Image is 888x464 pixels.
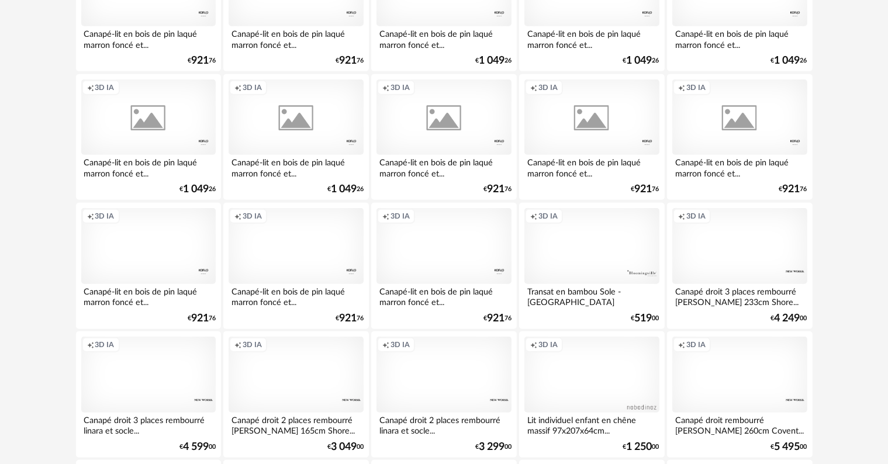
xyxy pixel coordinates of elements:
[391,340,410,349] span: 3D IA
[223,331,368,458] a: Creation icon 3D IA Canapé droit 2 places rembourré [PERSON_NAME] 165cm Shore... €3 04900
[87,340,94,349] span: Creation icon
[479,57,505,65] span: 1 049
[479,443,505,451] span: 3 299
[530,212,537,221] span: Creation icon
[234,83,241,92] span: Creation icon
[667,203,812,329] a: Creation icon 3D IA Canapé droit 3 places rembourré [PERSON_NAME] 233cm Shore... €4 24900
[376,155,511,178] div: Canapé-lit en bois de pin laqué marron foncé et...
[243,212,262,221] span: 3D IA
[519,331,664,458] a: Creation icon 3D IA Lit individuel enfant en chêne massif 97x207x64cm... €1 25000
[391,83,410,92] span: 3D IA
[382,340,389,349] span: Creation icon
[188,314,216,323] div: € 76
[538,212,558,221] span: 3D IA
[183,185,209,193] span: 1 049
[327,185,364,193] div: € 26
[339,57,357,65] span: 921
[771,57,807,65] div: € 26
[519,74,664,200] a: Creation icon 3D IA Canapé-lit en bois de pin laqué marron foncé et... €92176
[223,74,368,200] a: Creation icon 3D IA Canapé-lit en bois de pin laqué marron foncé et... €1 04926
[179,185,216,193] div: € 26
[627,443,652,451] span: 1 250
[686,340,706,349] span: 3D IA
[672,284,807,307] div: Canapé droit 3 places rembourré [PERSON_NAME] 233cm Shore...
[336,314,364,323] div: € 76
[771,443,807,451] div: € 00
[686,212,706,221] span: 3D IA
[371,331,516,458] a: Creation icon 3D IA Canapé droit 2 places rembourré linara et socle... €3 29900
[376,26,511,50] div: Canapé-lit en bois de pin laqué marron foncé et...
[672,26,807,50] div: Canapé-lit en bois de pin laqué marron foncé et...
[376,413,511,436] div: Canapé droit 2 places rembourré linara et socle...
[530,340,537,349] span: Creation icon
[87,83,94,92] span: Creation icon
[234,212,241,221] span: Creation icon
[243,340,262,349] span: 3D IA
[524,413,659,436] div: Lit individuel enfant en chêne massif 97x207x64cm...
[95,83,115,92] span: 3D IA
[538,340,558,349] span: 3D IA
[524,155,659,178] div: Canapé-lit en bois de pin laqué marron foncé et...
[191,314,209,323] span: 921
[672,155,807,178] div: Canapé-lit en bois de pin laqué marron foncé et...
[519,203,664,329] a: Creation icon 3D IA Transat en bambou Sole - [GEOGRAPHIC_DATA] €51900
[623,57,659,65] div: € 26
[183,443,209,451] span: 4 599
[229,413,363,436] div: Canapé droit 2 places rembourré [PERSON_NAME] 165cm Shore...
[487,185,505,193] span: 921
[95,340,115,349] span: 3D IA
[672,413,807,436] div: Canapé droit rembourré [PERSON_NAME] 260cm Covent...
[487,314,505,323] span: 921
[336,57,364,65] div: € 76
[483,314,512,323] div: € 76
[339,314,357,323] span: 921
[775,314,800,323] span: 4 249
[631,314,659,323] div: € 00
[234,340,241,349] span: Creation icon
[483,185,512,193] div: € 76
[179,443,216,451] div: € 00
[678,83,685,92] span: Creation icon
[76,74,221,200] a: Creation icon 3D IA Canapé-lit en bois de pin laqué marron foncé et... €1 04926
[382,83,389,92] span: Creation icon
[76,331,221,458] a: Creation icon 3D IA Canapé droit 3 places rembourré linara et socle... €4 59900
[391,212,410,221] span: 3D IA
[229,284,363,307] div: Canapé-lit en bois de pin laqué marron foncé et...
[475,443,512,451] div: € 00
[524,284,659,307] div: Transat en bambou Sole - [GEOGRAPHIC_DATA]
[81,413,216,436] div: Canapé droit 3 places rembourré linara et socle...
[667,74,812,200] a: Creation icon 3D IA Canapé-lit en bois de pin laqué marron foncé et... €92176
[631,185,659,193] div: € 76
[331,443,357,451] span: 3 049
[223,203,368,329] a: Creation icon 3D IA Canapé-lit en bois de pin laqué marron foncé et... €92176
[95,212,115,221] span: 3D IA
[376,284,511,307] div: Canapé-lit en bois de pin laqué marron foncé et...
[191,57,209,65] span: 921
[81,155,216,178] div: Canapé-lit en bois de pin laqué marron foncé et...
[188,57,216,65] div: € 76
[678,212,685,221] span: Creation icon
[779,185,807,193] div: € 76
[667,331,812,458] a: Creation icon 3D IA Canapé droit rembourré [PERSON_NAME] 260cm Covent... €5 49500
[635,314,652,323] span: 519
[627,57,652,65] span: 1 049
[783,185,800,193] span: 921
[524,26,659,50] div: Canapé-lit en bois de pin laqué marron foncé et...
[771,314,807,323] div: € 00
[623,443,659,451] div: € 00
[775,443,800,451] span: 5 495
[371,203,516,329] a: Creation icon 3D IA Canapé-lit en bois de pin laqué marron foncé et... €92176
[81,284,216,307] div: Canapé-lit en bois de pin laqué marron foncé et...
[76,203,221,329] a: Creation icon 3D IA Canapé-lit en bois de pin laqué marron foncé et... €92176
[331,185,357,193] span: 1 049
[243,83,262,92] span: 3D IA
[475,57,512,65] div: € 26
[678,340,685,349] span: Creation icon
[382,212,389,221] span: Creation icon
[538,83,558,92] span: 3D IA
[686,83,706,92] span: 3D IA
[87,212,94,221] span: Creation icon
[530,83,537,92] span: Creation icon
[371,74,516,200] a: Creation icon 3D IA Canapé-lit en bois de pin laqué marron foncé et... €92176
[229,26,363,50] div: Canapé-lit en bois de pin laqué marron foncé et...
